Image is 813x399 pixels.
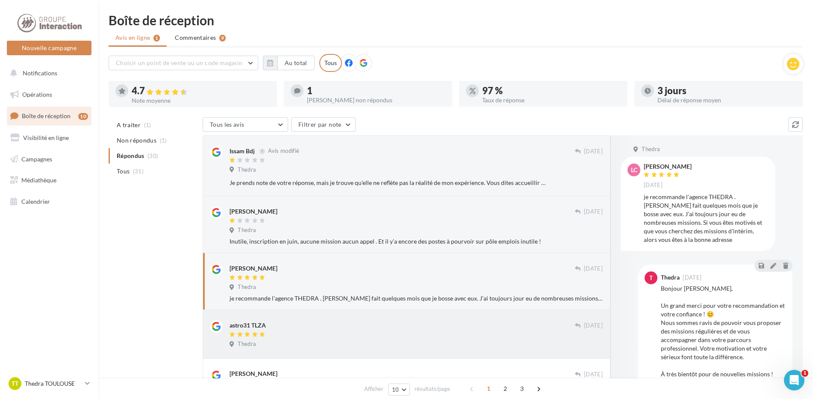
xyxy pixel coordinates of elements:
[5,193,93,211] a: Calendrier
[238,166,256,174] span: Thedra
[388,384,410,396] button: 10
[238,226,256,234] span: Thedra
[230,321,266,330] div: astro31 TLZA
[644,182,663,189] span: [DATE]
[642,146,660,153] span: Thedra
[133,168,144,175] span: (31)
[5,129,93,147] a: Visibilité en ligne
[7,41,91,55] button: Nouvelle campagne
[25,379,82,388] p: Thedra TOULOUSE
[116,59,242,66] span: Choisir un point de vente ou un code magasin
[144,122,151,128] span: (1)
[23,134,69,141] span: Visibilité en ligne
[631,166,637,174] span: LC
[498,382,512,396] span: 2
[584,148,603,155] span: [DATE]
[5,64,90,82] button: Notifications
[657,86,796,95] div: 3 jours
[175,33,216,42] span: Commentaires
[644,164,692,170] div: [PERSON_NAME]
[7,375,91,392] a: TT Thedra TOULOUSE
[644,193,769,244] div: je recommande l'agence THEDRA . [PERSON_NAME] fait quelques mois que je bosse avec eux. J'ai touj...
[482,97,621,103] div: Taux de réponse
[109,14,803,27] div: Boîte de réception
[584,208,603,216] span: [DATE]
[23,69,57,77] span: Notifications
[230,264,277,273] div: [PERSON_NAME]
[230,207,277,216] div: [PERSON_NAME]
[5,150,93,168] a: Campagnes
[78,113,88,120] div: 10
[5,107,93,125] a: Boîte de réception10
[12,379,18,388] span: TT
[5,86,93,104] a: Opérations
[230,294,603,303] div: je recommande l'agence THEDRA . [PERSON_NAME] fait quelques mois que je bosse avec eux. J'ai touj...
[584,322,603,330] span: [DATE]
[268,148,299,155] span: Avis modifié
[230,147,255,155] div: Issam Bdj
[277,56,315,70] button: Au total
[515,382,529,396] span: 3
[132,86,270,96] div: 4.7
[364,385,383,393] span: Afficher
[22,112,71,119] span: Boîte de réception
[307,86,445,95] div: 1
[117,121,141,129] span: A traiter
[219,35,226,42] div: 9
[230,237,603,246] div: Inutile, inscription en juin, aucune mission aucun appel . Et il y’a encore des postes à pourvoir...
[649,274,653,282] span: T
[203,117,288,132] button: Tous les avis
[21,198,50,205] span: Calendrier
[263,56,315,70] button: Au total
[784,370,804,390] iframe: Intercom live chat
[21,176,56,184] span: Médiathèque
[21,155,52,162] span: Campagnes
[482,382,495,396] span: 1
[117,136,156,145] span: Non répondus
[683,275,701,280] span: [DATE]
[307,97,445,103] div: [PERSON_NAME] non répondus
[584,265,603,273] span: [DATE]
[482,86,621,95] div: 97 %
[661,284,786,396] div: Bonjour [PERSON_NAME], Un grand merci pour votre recommandation et votre confiance ! 😊 Nous somme...
[210,121,244,128] span: Tous les avis
[657,97,796,103] div: Délai de réponse moyen
[801,370,808,377] span: 1
[238,340,256,348] span: Thedra
[319,54,342,72] div: Tous
[109,56,258,70] button: Choisir un point de vente ou un code magasin
[661,274,680,280] div: Thedra
[22,91,52,98] span: Opérations
[291,117,356,132] button: Filtrer par note
[160,137,167,144] span: (1)
[132,98,270,104] div: Note moyenne
[230,179,547,187] div: Je prends note de votre réponse, mais je trouve qu’elle ne reflète pas la réalité de mon expérien...
[584,371,603,378] span: [DATE]
[5,171,93,189] a: Médiathèque
[230,369,277,378] div: [PERSON_NAME]
[415,385,450,393] span: résultats/page
[238,283,256,291] span: Thedra
[117,167,130,176] span: Tous
[392,386,399,393] span: 10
